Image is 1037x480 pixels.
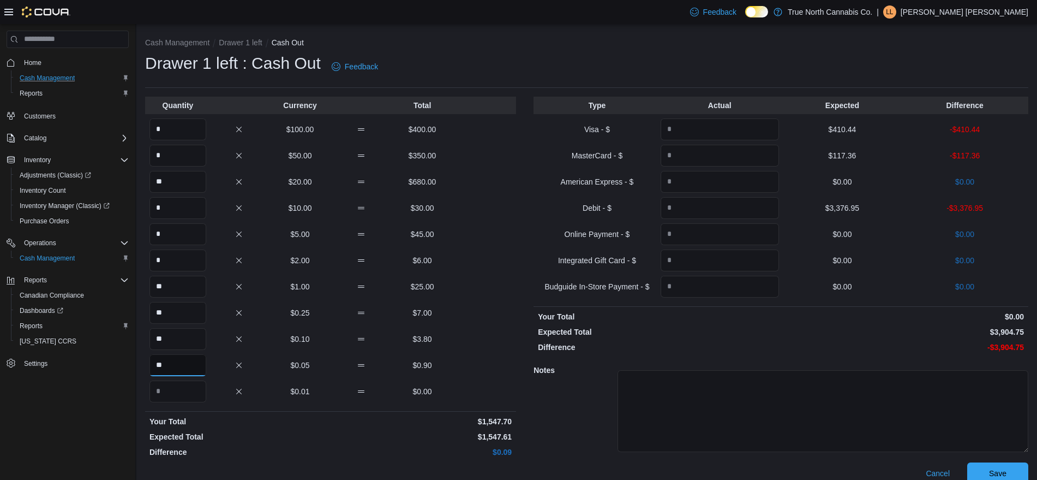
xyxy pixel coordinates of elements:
[703,7,736,17] span: Feedback
[661,100,779,111] p: Actual
[20,274,51,287] button: Reports
[745,6,768,17] input: Dark Mode
[149,100,206,111] p: Quantity
[661,250,779,271] input: Quantity
[272,281,328,292] p: $1.00
[394,334,451,345] p: $3.80
[15,72,79,85] a: Cash Management
[24,112,56,121] span: Customers
[20,202,110,210] span: Inventory Manager (Classic)
[272,360,328,371] p: $0.05
[394,255,451,266] p: $6.00
[15,289,88,302] a: Canadian Compliance
[272,307,328,318] p: $0.25
[538,229,656,240] p: Online Payment - $
[20,337,76,346] span: [US_STATE] CCRS
[538,176,656,187] p: American Express - $
[394,176,451,187] p: $680.00
[883,5,896,19] div: Loveleen Loveleen
[272,100,328,111] p: Currency
[394,307,451,318] p: $7.00
[2,235,133,251] button: Operations
[783,229,902,240] p: $0.00
[15,184,129,197] span: Inventory Count
[15,304,129,317] span: Dashboards
[15,289,129,302] span: Canadian Compliance
[272,203,328,214] p: $10.00
[2,272,133,288] button: Reports
[15,199,129,212] span: Inventory Manager (Classic)
[877,5,879,19] p: |
[11,198,133,214] a: Inventory Manager (Classic)
[15,335,81,348] a: [US_STATE] CCRS
[327,56,382,78] a: Feedback
[783,255,902,266] p: $0.00
[11,318,133,334] button: Reports
[538,203,656,214] p: Debit - $
[394,124,451,135] p: $400.00
[11,70,133,86] button: Cash Management
[661,197,779,219] input: Quantity
[20,132,51,145] button: Catalog
[11,251,133,266] button: Cash Management
[272,255,328,266] p: $2.00
[394,203,451,214] p: $30.00
[783,342,1024,353] p: -$3,904.75
[906,229,1024,240] p: $0.00
[11,183,133,198] button: Inventory Count
[22,7,70,17] img: Cova
[149,431,328,442] p: Expected Total
[333,447,512,458] p: $0.09
[20,109,129,122] span: Customers
[20,89,43,98] span: Reports
[15,169,95,182] a: Adjustments (Classic)
[20,236,61,250] button: Operations
[20,110,60,123] a: Customers
[20,357,129,370] span: Settings
[20,254,75,263] span: Cash Management
[2,355,133,371] button: Settings
[149,416,328,427] p: Your Total
[24,156,51,164] span: Inventory
[15,215,74,228] a: Purchase Orders
[145,37,1028,50] nav: An example of EuiBreadcrumbs
[11,288,133,303] button: Canadian Compliance
[538,281,656,292] p: Budguide In-Store Payment - $
[538,342,778,353] p: Difference
[15,319,47,333] a: Reports
[661,145,779,167] input: Quantity
[538,327,778,337] p: Expected Total
[149,118,206,140] input: Quantity
[11,334,133,349] button: [US_STATE] CCRS
[7,50,129,400] nav: Complex example
[538,255,656,266] p: Integrated Gift Card - $
[886,5,893,19] span: LL
[272,150,328,161] p: $50.00
[20,132,129,145] span: Catalog
[534,359,615,381] h5: Notes
[15,304,68,317] a: Dashboards
[394,100,451,111] p: Total
[788,5,872,19] p: True North Cannabis Co.
[20,74,75,82] span: Cash Management
[149,145,206,167] input: Quantity
[333,416,512,427] p: $1,547.70
[906,150,1024,161] p: -$117.36
[149,197,206,219] input: Quantity
[989,468,1006,479] span: Save
[272,229,328,240] p: $5.00
[11,214,133,229] button: Purchase Orders
[24,134,46,143] span: Catalog
[661,171,779,193] input: Quantity
[20,306,63,315] span: Dashboards
[11,86,133,101] button: Reports
[394,386,451,397] p: $0.00
[149,276,206,298] input: Quantity
[149,250,206,271] input: Quantity
[538,124,656,135] p: Visa - $
[15,199,114,212] a: Inventory Manager (Classic)
[24,359,47,368] span: Settings
[15,72,129,85] span: Cash Management
[783,327,1024,337] p: $3,904.75
[783,124,902,135] p: $410.44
